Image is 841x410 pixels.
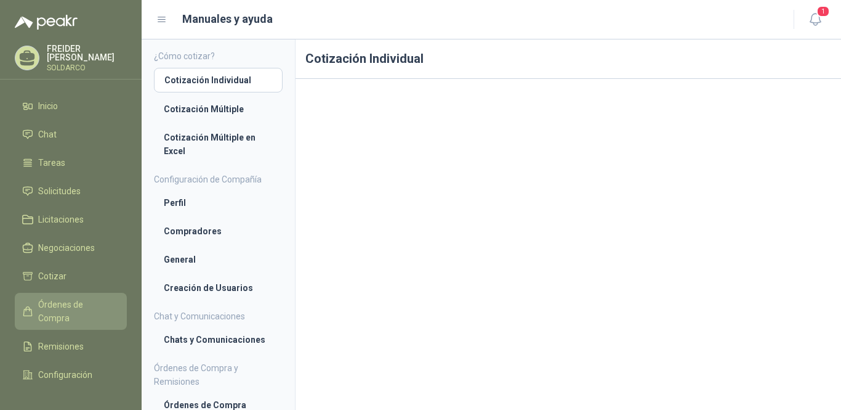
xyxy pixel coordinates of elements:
[38,269,66,283] span: Cotizar
[154,97,283,121] a: Cotización Múltiple
[15,293,127,330] a: Órdenes de Compra
[164,131,273,158] li: Cotización Múltiple en Excel
[38,184,81,198] span: Solicitudes
[38,128,57,141] span: Chat
[816,6,830,17] span: 1
[164,102,273,116] li: Cotización Múltiple
[38,156,65,170] span: Tareas
[154,126,283,163] a: Cotización Múltiple en Excel
[154,248,283,271] a: General
[15,94,127,118] a: Inicio
[38,340,84,353] span: Remisiones
[15,363,127,387] a: Configuración
[804,9,826,31] button: 1
[164,224,273,238] li: Compradores
[154,68,283,92] a: Cotización Individual
[164,73,272,87] li: Cotización Individual
[154,219,283,243] a: Compradores
[15,179,127,203] a: Solicitudes
[182,10,273,28] h1: Manuales y ayuda
[38,241,95,255] span: Negociaciones
[38,213,84,226] span: Licitaciones
[164,196,273,210] li: Perfil
[154,49,283,63] h4: ¿Cómo cotizar?
[164,333,273,346] li: Chats y Comunicaciones
[154,310,283,323] h4: Chat y Comunicaciones
[38,298,115,325] span: Órdenes de Compra
[38,368,92,382] span: Configuración
[15,15,78,30] img: Logo peakr
[15,208,127,231] a: Licitaciones
[154,191,283,215] a: Perfil
[154,276,283,300] a: Creación de Usuarios
[305,89,831,383] iframe: 953374dfa75b41f38925b712e2491bfd
[15,335,127,358] a: Remisiones
[47,64,127,72] p: SOLDARCO
[15,123,127,146] a: Chat
[154,173,283,186] h4: Configuración de Compañía
[15,151,127,174] a: Tareas
[164,281,273,295] li: Creación de Usuarios
[296,39,841,79] h1: Cotización Individual
[154,328,283,351] a: Chats y Comunicaciones
[47,44,127,62] p: FREIDER [PERSON_NAME]
[15,236,127,260] a: Negociaciones
[164,253,273,266] li: General
[38,99,58,113] span: Inicio
[15,264,127,288] a: Cotizar
[154,361,283,388] h4: Órdenes de Compra y Remisiones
